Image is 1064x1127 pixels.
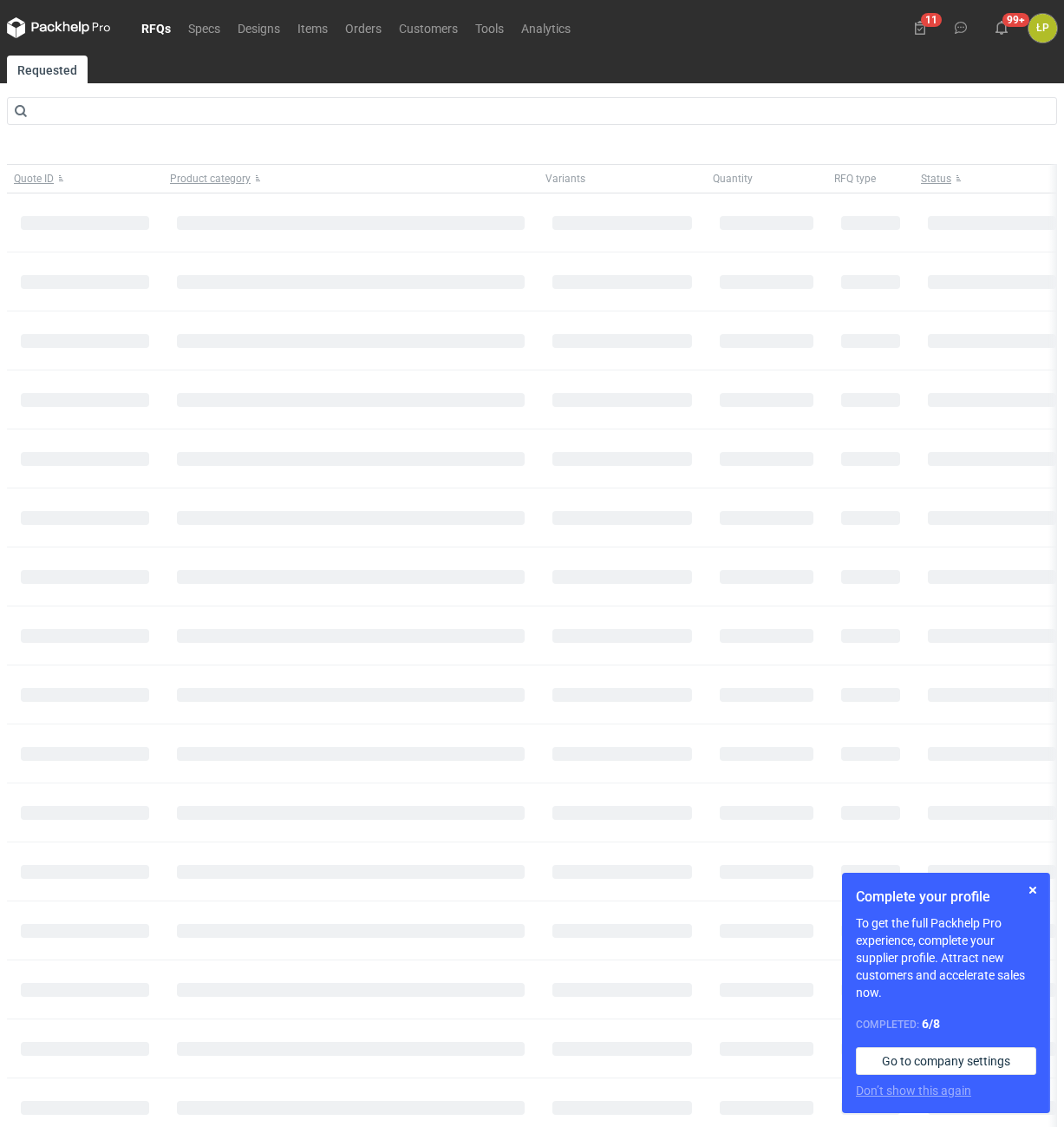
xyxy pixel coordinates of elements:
[289,17,336,38] a: Items
[856,1015,1036,1033] div: Completed:
[180,17,229,38] a: Specs
[856,1047,1036,1075] a: Go to company settings
[856,1082,971,1099] button: Don’t show this again
[1022,880,1043,901] button: Skip for now
[467,17,512,38] a: Tools
[390,17,467,38] a: Customers
[906,14,934,42] button: 11
[336,17,390,38] a: Orders
[163,165,539,193] button: Product category
[133,17,180,38] a: RFQs
[713,172,753,186] span: Quantity
[7,165,163,193] button: Quote ID
[988,14,1015,42] button: 99+
[922,1017,940,1031] strong: 6 / 8
[170,172,251,186] span: Product category
[834,172,876,186] span: RFQ type
[1028,14,1057,43] button: ŁP
[229,17,289,38] a: Designs
[7,17,111,38] svg: Packhelp Pro
[7,56,88,83] a: Requested
[14,172,54,186] span: Quote ID
[512,17,579,38] a: Analytics
[921,172,951,186] span: Status
[545,172,585,186] span: Variants
[856,887,1036,907] h1: Complete your profile
[856,914,1036,1001] p: To get the full Packhelp Pro experience, complete your supplier profile. Attract new customers an...
[1028,14,1057,43] div: Łukasz Postawa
